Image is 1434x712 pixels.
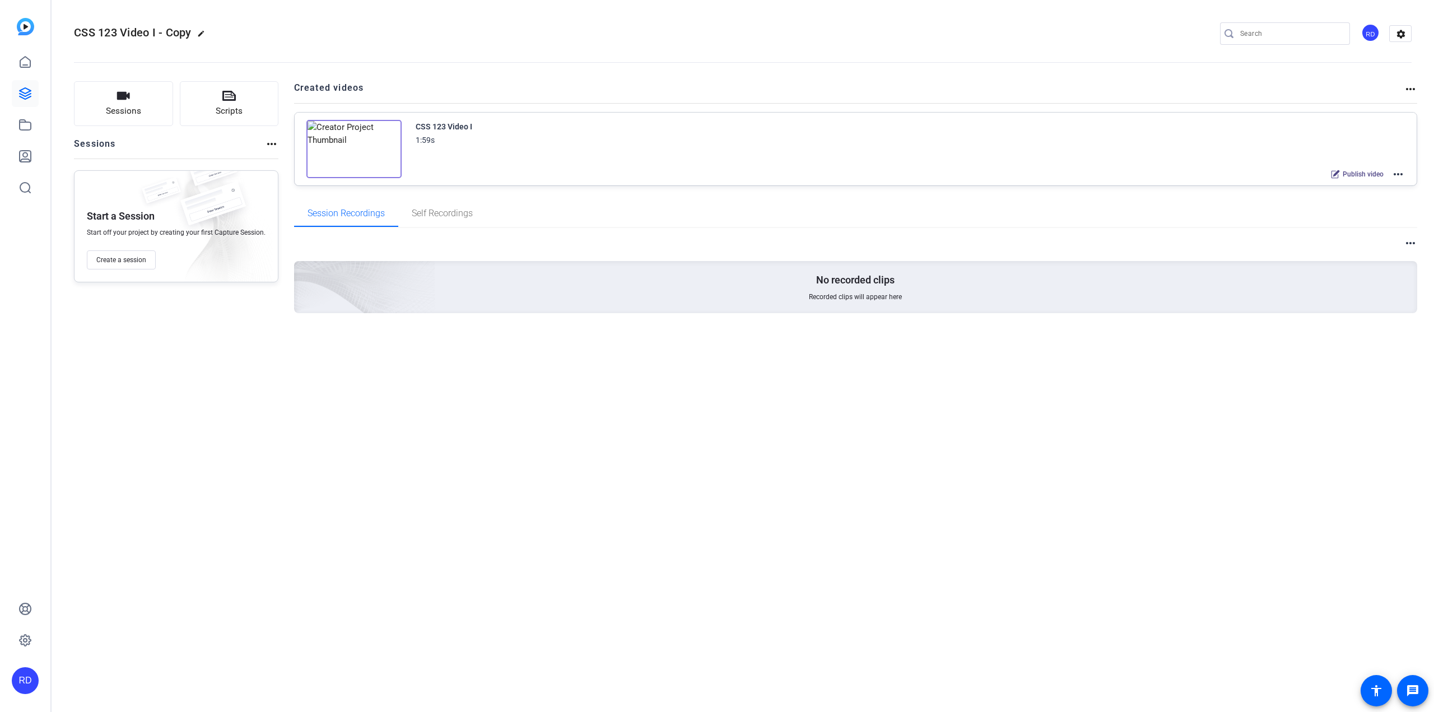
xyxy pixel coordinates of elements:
img: embarkstudio-empty-session.png [169,151,436,394]
span: Scripts [216,105,243,118]
input: Search [1240,27,1341,40]
button: Sessions [74,81,173,126]
button: Create a session [87,250,156,269]
span: Recorded clips will appear here [809,292,902,301]
span: Session Recordings [308,209,385,218]
span: CSS 123 Video I - Copy [74,26,192,39]
span: Sessions [106,105,141,118]
mat-icon: more_horiz [1404,82,1417,96]
ngx-avatar: Rebecca Delaney [1361,24,1381,43]
mat-icon: more_horiz [265,137,278,151]
img: Creator Project Thumbnail [306,120,402,178]
h2: Created videos [294,81,1404,103]
img: embarkstudio-empty-session.png [164,167,272,287]
mat-icon: settings [1390,26,1412,43]
div: 1:59s [416,133,435,147]
p: Start a Session [87,210,155,223]
div: RD [12,667,39,694]
mat-icon: message [1406,684,1419,697]
mat-icon: more_horiz [1391,167,1405,181]
h2: Sessions [74,137,116,159]
mat-icon: edit [197,30,211,43]
div: CSS 123 Video I [416,120,472,133]
span: Self Recordings [412,209,473,218]
img: fake-session.png [171,182,255,238]
mat-icon: accessibility [1370,684,1383,697]
img: fake-session.png [182,154,244,195]
span: Create a session [96,255,146,264]
button: Scripts [180,81,279,126]
img: fake-session.png [136,178,187,211]
span: Publish video [1343,170,1384,179]
span: Start off your project by creating your first Capture Session. [87,228,266,237]
mat-icon: more_horiz [1404,236,1417,250]
img: blue-gradient.svg [17,18,34,35]
p: No recorded clips [816,273,895,287]
div: RD [1361,24,1380,42]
